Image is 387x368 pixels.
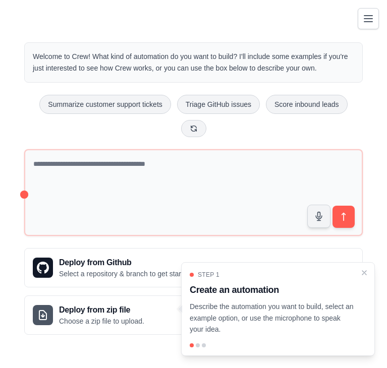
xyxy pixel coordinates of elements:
[190,301,354,335] p: Describe the automation you want to build, select an example option, or use the microphone to spe...
[59,257,193,269] h3: Deploy from Github
[39,95,171,114] button: Summarize customer support tickets
[59,304,144,316] h3: Deploy from zip file
[266,95,348,114] button: Score inbound leads
[190,283,354,297] h3: Create an automation
[358,8,379,29] button: Toggle navigation
[33,51,354,74] p: Welcome to Crew! What kind of automation do you want to build? I'll include some examples if you'...
[360,269,368,277] button: Close walkthrough
[198,271,219,279] span: Step 1
[59,269,193,279] p: Select a repository & branch to get started.
[59,316,144,326] p: Choose a zip file to upload.
[177,95,260,114] button: Triage GitHub issues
